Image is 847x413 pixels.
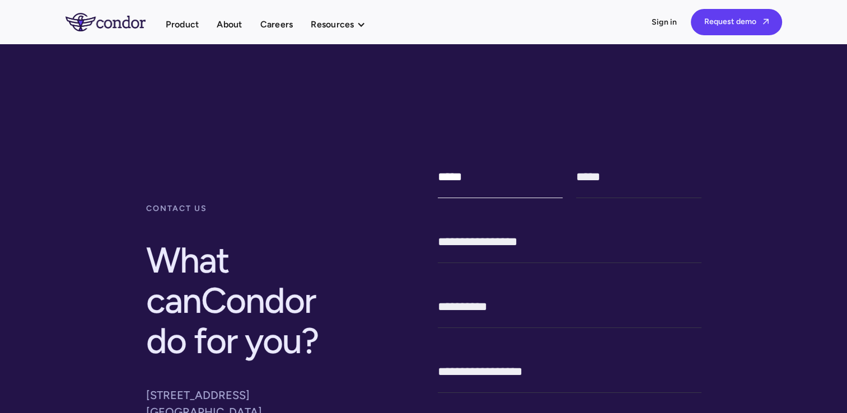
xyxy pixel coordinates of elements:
span: Condor do for you [146,279,316,362]
a: home [65,13,166,31]
div: contact us [146,198,357,220]
div: Resources [311,17,354,32]
a: Product [166,17,199,32]
span:  [763,18,769,25]
a: Careers [260,17,293,32]
a: Request demo [691,9,782,35]
a: Sign in [652,17,677,28]
div: Resources [311,17,376,32]
h2: What can ? [146,233,357,368]
a: About [217,17,242,32]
